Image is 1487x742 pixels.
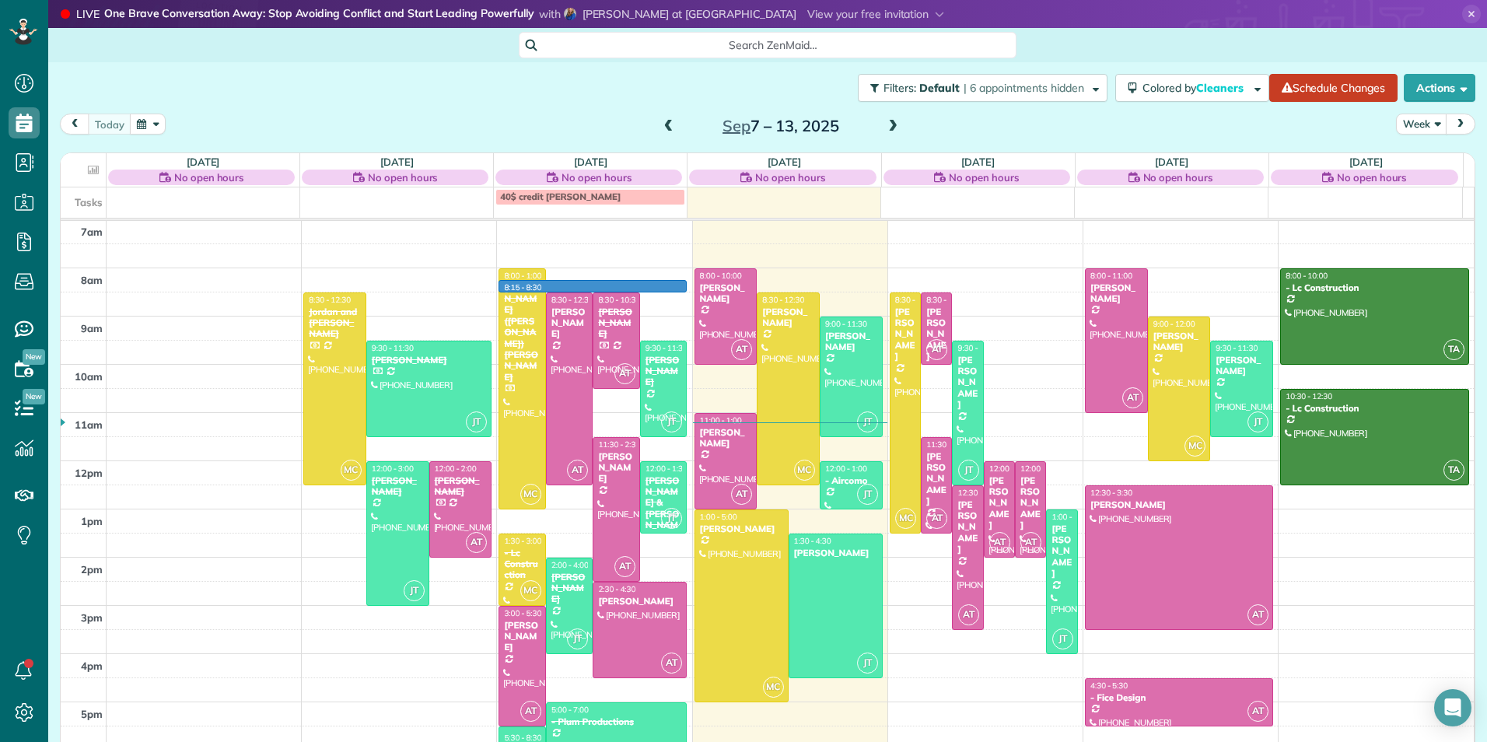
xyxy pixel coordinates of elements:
span: AT [1247,701,1268,722]
span: 5:00 - 7:00 [551,705,589,715]
span: 11:30 - 2:30 [598,439,640,450]
span: AT [1122,387,1143,408]
div: [PERSON_NAME] [551,306,589,340]
span: 1:30 - 4:30 [794,536,831,546]
span: 8:15 - 8:30 [504,282,541,292]
span: 4:30 - 5:30 [1090,681,1128,691]
span: AT [926,508,947,529]
span: Filters: [883,81,916,95]
span: AT [614,556,635,577]
span: JT [404,580,425,601]
span: 8:30 - 10:30 [598,295,640,305]
span: JT [466,411,487,432]
span: MC [520,580,541,601]
div: [PERSON_NAME] [371,355,487,366]
div: [PERSON_NAME] ([PERSON_NAME]) [PERSON_NAME] [503,282,541,383]
span: No open hours [1337,170,1407,185]
span: 12:00 - 2:00 [1020,464,1062,474]
a: [DATE] [961,156,995,168]
div: - Lc Construction [503,548,541,581]
span: JT [1247,411,1268,432]
span: No open hours [949,170,1019,185]
span: 12:00 - 3:00 [372,464,414,474]
a: [DATE] [380,156,414,168]
div: [PERSON_NAME] [894,306,916,362]
span: 11am [75,418,103,431]
div: [PERSON_NAME] [1153,331,1206,353]
div: [PERSON_NAME] [645,355,683,388]
span: AT [989,532,1010,553]
div: [PERSON_NAME] [551,572,589,605]
div: - Aircomo [824,475,878,486]
div: - Lc Construction [1285,282,1464,293]
button: prev [60,114,89,135]
span: No open hours [755,170,825,185]
div: [PERSON_NAME] [597,306,635,340]
div: - Plum Productions [551,716,682,727]
span: 11:00 - 1:00 [700,415,742,425]
a: [DATE] [187,156,220,168]
span: 8:30 - 10:00 [926,295,968,305]
span: AT [1247,604,1268,625]
span: JT [958,460,979,481]
span: No open hours [174,170,244,185]
a: Schedule Changes [1269,74,1398,102]
button: Colored byCleaners [1115,74,1269,102]
div: [PERSON_NAME] [957,499,978,555]
span: Default [919,81,960,95]
div: [PERSON_NAME] [699,427,753,450]
span: 8:30 - 12:30 [762,295,804,305]
div: - Lc Construction [1285,403,1464,414]
span: Sep [723,116,750,135]
span: 12:00 - 2:00 [435,464,477,474]
span: 1:00 - 4:00 [1051,512,1089,522]
span: 7am [81,226,103,238]
span: TA [1443,460,1464,481]
span: 10:30 - 12:30 [1286,391,1332,401]
span: 9:30 - 12:30 [957,343,999,353]
span: Colored by [1142,81,1249,95]
span: 1pm [81,515,103,527]
div: [PERSON_NAME] [988,475,1010,531]
div: [PERSON_NAME] [1090,282,1143,305]
button: next [1446,114,1475,135]
span: New [23,389,45,404]
span: MC [763,677,784,698]
span: 10am [75,370,103,383]
span: 9:00 - 12:00 [1153,319,1195,329]
span: 12:00 - 1:00 [825,464,867,474]
span: AT [661,653,682,674]
div: [PERSON_NAME] [1020,475,1041,531]
strong: One Brave Conversation Away: Stop Avoiding Conflict and Start Leading Powerfully [104,6,534,23]
span: JT [661,508,682,529]
span: 5pm [81,708,103,720]
span: JT [857,484,878,505]
div: [PERSON_NAME] [925,451,947,507]
span: No open hours [562,170,632,185]
span: 2:30 - 4:30 [598,584,635,594]
span: 9am [81,322,103,334]
span: 1:30 - 3:00 [504,536,541,546]
span: 12pm [75,467,103,479]
span: No open hours [1143,170,1213,185]
a: [DATE] [1155,156,1188,168]
span: Cleaners [1196,81,1246,95]
span: 2pm [81,563,103,576]
div: [PERSON_NAME] [699,282,753,305]
div: [PERSON_NAME] [1051,523,1072,579]
div: - Fice Design [1090,692,1268,703]
div: [PERSON_NAME] [434,475,488,498]
span: JT [1052,628,1073,649]
span: 8am [81,274,103,286]
span: AT [614,363,635,384]
span: AT [958,604,979,625]
div: [PERSON_NAME] [699,523,784,534]
div: Jordan and [PERSON_NAME] [308,306,362,340]
span: 2:00 - 4:00 [551,560,589,570]
div: [PERSON_NAME] [597,451,635,485]
button: Week [1396,114,1447,135]
div: [PERSON_NAME] [824,331,878,353]
span: JT [567,628,588,649]
span: 12:00 - 2:00 [989,464,1031,474]
span: 8:00 - 10:00 [700,271,742,281]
